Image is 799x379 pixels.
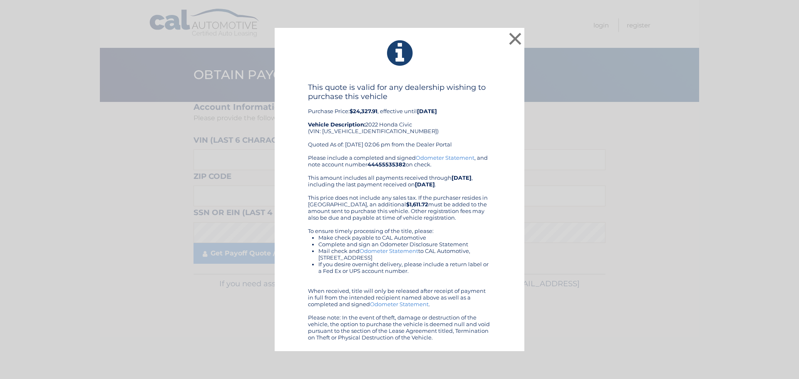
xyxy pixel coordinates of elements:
[367,161,406,168] b: 44455535382
[308,83,491,154] div: Purchase Price: , effective until 2022 Honda Civic (VIN: [US_VEHICLE_IDENTIFICATION_NUMBER]) Quot...
[350,108,377,114] b: $24,327.91
[318,234,491,241] li: Make check payable to CAL Automotive
[417,108,437,114] b: [DATE]
[507,30,524,47] button: ×
[370,301,429,307] a: Odometer Statement
[308,121,365,128] strong: Vehicle Description:
[406,201,428,208] b: $1,611.72
[308,83,491,101] h4: This quote is valid for any dealership wishing to purchase this vehicle
[318,248,491,261] li: Mail check and to CAL Automotive, [STREET_ADDRESS]
[416,154,474,161] a: Odometer Statement
[360,248,418,254] a: Odometer Statement
[308,154,491,341] div: Please include a completed and signed , and note account number on check. This amount includes al...
[452,174,471,181] b: [DATE]
[415,181,435,188] b: [DATE]
[318,261,491,274] li: If you desire overnight delivery, please include a return label or a Fed Ex or UPS account number.
[318,241,491,248] li: Complete and sign an Odometer Disclosure Statement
